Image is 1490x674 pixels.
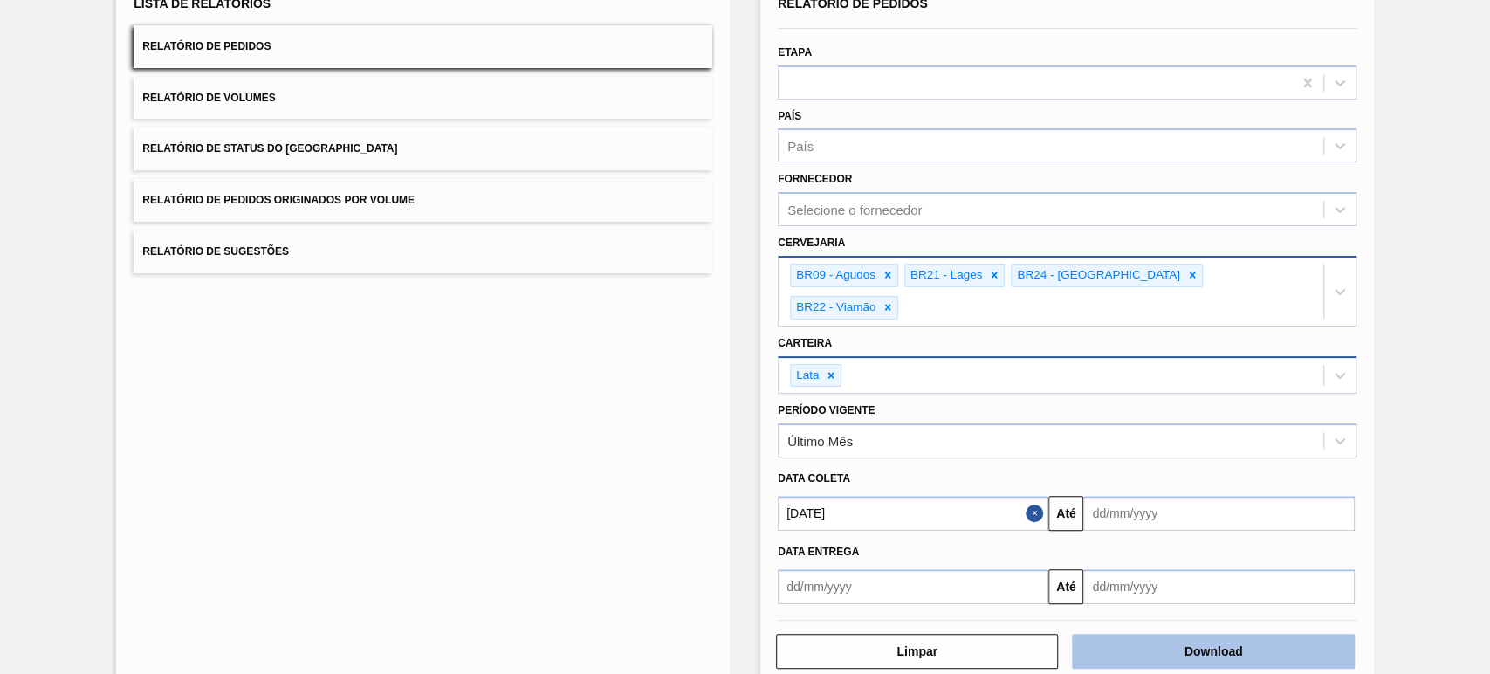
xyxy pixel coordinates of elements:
button: Close [1026,496,1048,531]
input: dd/mm/yyyy [778,569,1048,604]
button: Download [1072,634,1354,669]
div: BR21 - Lages [905,265,985,286]
label: País [778,110,801,122]
input: dd/mm/yyyy [1083,496,1354,531]
label: Carteira [778,337,832,349]
div: Selecione o fornecedor [787,203,922,217]
span: Relatório de Pedidos [142,40,271,52]
div: Último Mês [787,434,853,449]
div: BR22 - Viamão [791,297,878,319]
span: Relatório de Pedidos Originados por Volume [142,194,415,206]
button: Relatório de Pedidos [134,25,712,68]
button: Relatório de Volumes [134,77,712,120]
span: Data entrega [778,546,859,558]
div: Lata [791,365,821,387]
button: Limpar [776,634,1058,669]
button: Relatório de Status do [GEOGRAPHIC_DATA] [134,127,712,170]
span: Relatório de Status do [GEOGRAPHIC_DATA] [142,142,397,155]
input: dd/mm/yyyy [778,496,1048,531]
label: Cervejaria [778,237,845,249]
button: Até [1048,496,1083,531]
span: Relatório de Sugestões [142,245,289,258]
input: dd/mm/yyyy [1083,569,1354,604]
button: Relatório de Sugestões [134,230,712,273]
label: Fornecedor [778,173,852,185]
label: Etapa [778,46,812,58]
button: Até [1048,569,1083,604]
button: Relatório de Pedidos Originados por Volume [134,179,712,222]
span: Data coleta [778,472,850,485]
label: Período Vigente [778,404,875,416]
div: País [787,139,814,154]
div: BR24 - [GEOGRAPHIC_DATA] [1012,265,1182,286]
div: BR09 - Agudos [791,265,878,286]
span: Relatório de Volumes [142,92,275,104]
